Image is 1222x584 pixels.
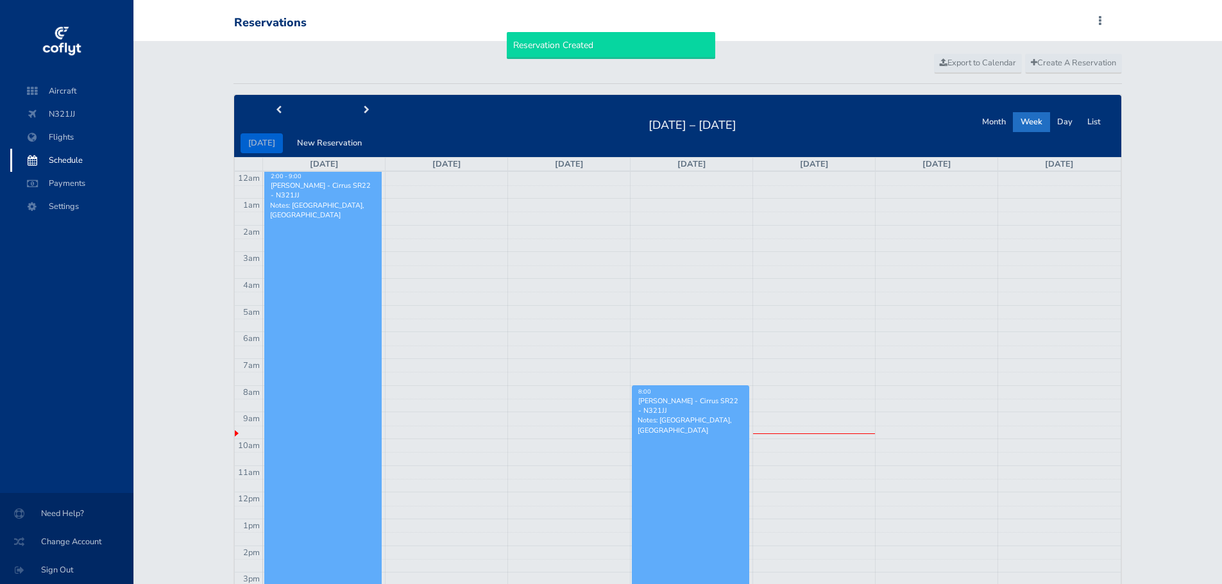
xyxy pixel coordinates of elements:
[40,22,83,61] img: coflyt logo
[243,226,260,238] span: 2am
[238,467,260,478] span: 11am
[238,493,260,505] span: 12pm
[507,32,715,59] div: Reservation Created
[15,502,118,525] span: Need Help?
[243,360,260,371] span: 7am
[241,133,283,153] button: [DATE]
[23,126,121,149] span: Flights
[243,547,260,558] span: 2pm
[270,181,376,200] div: [PERSON_NAME] - Cirrus SR22 - N321JJ
[243,279,260,291] span: 4am
[243,199,260,211] span: 1am
[243,520,260,531] span: 1pm
[234,16,307,30] div: Reservations
[934,54,1022,73] a: Export to Calendar
[638,388,651,396] span: 8:00
[234,101,323,121] button: prev
[23,172,121,195] span: Payments
[23,149,121,172] span: Schedule
[289,133,369,153] button: New Reservation
[238,440,260,451] span: 10am
[15,558,118,581] span: Sign Out
[15,530,118,553] span: Change Account
[922,158,951,170] a: [DATE]
[243,253,260,264] span: 3am
[1049,112,1080,132] button: Day
[270,201,376,220] p: Notes: [GEOGRAPHIC_DATA], [GEOGRAPHIC_DATA]
[940,57,1016,69] span: Export to Calendar
[1080,112,1108,132] button: List
[238,172,260,184] span: 12am
[638,415,743,435] p: Notes: [GEOGRAPHIC_DATA], [GEOGRAPHIC_DATA]
[1025,54,1122,73] a: Create A Reservation
[310,158,339,170] a: [DATE]
[1013,112,1050,132] button: Week
[800,158,829,170] a: [DATE]
[243,413,260,424] span: 9am
[974,112,1014,132] button: Month
[243,306,260,318] span: 5am
[555,158,584,170] a: [DATE]
[641,115,744,133] h2: [DATE] – [DATE]
[243,333,260,344] span: 6am
[23,79,121,103] span: Aircraft
[1045,158,1074,170] a: [DATE]
[323,101,411,121] button: next
[243,387,260,398] span: 8am
[23,103,121,126] span: N321JJ
[1031,57,1116,69] span: Create A Reservation
[432,158,461,170] a: [DATE]
[638,396,743,415] div: [PERSON_NAME] - Cirrus SR22 - N321JJ
[271,172,301,180] span: 2:00 - 9:00
[677,158,706,170] a: [DATE]
[23,195,121,218] span: Settings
